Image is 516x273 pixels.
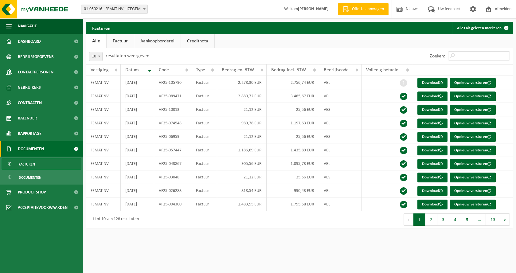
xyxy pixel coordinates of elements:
[121,143,154,157] td: [DATE]
[450,105,496,115] button: Opnieuw versturen
[154,89,191,103] td: VF25-089471
[450,146,496,155] button: Opnieuw versturen
[267,157,319,170] td: 1.095,73 EUR
[107,34,134,48] a: Factuur
[125,68,139,72] span: Datum
[18,200,68,215] span: Acceptatievoorwaarden
[19,158,35,170] span: Facturen
[154,116,191,130] td: VF25-074548
[267,130,319,143] td: 25,56 EUR
[86,22,117,34] h2: Facturen
[159,68,169,72] span: Code
[191,157,217,170] td: Factuur
[18,18,37,34] span: Navigatie
[417,119,448,128] a: Download
[461,213,473,226] button: 5
[217,103,267,116] td: 21,12 EUR
[18,111,37,126] span: Kalender
[81,5,148,14] span: 01-050216 - FEMAT NV - IZEGEM
[86,89,121,103] td: FEMAT NV
[121,130,154,143] td: [DATE]
[319,184,362,197] td: VEL
[319,89,362,103] td: VEL
[18,64,53,80] span: Contactpersonen
[425,213,437,226] button: 2
[19,172,41,183] span: Documenten
[106,53,149,58] label: resultaten weergeven
[86,34,106,48] a: Alle
[134,34,181,48] a: Aankoopborderel
[473,213,486,226] span: …
[196,68,205,72] span: Type
[319,197,362,211] td: VEL
[319,116,362,130] td: VEL
[191,197,217,211] td: Factuur
[267,184,319,197] td: 990,43 EUR
[267,89,319,103] td: 3.485,67 EUR
[450,173,496,182] button: Opnieuw versturen
[86,116,121,130] td: FEMAT NV
[191,184,217,197] td: Factuur
[18,34,41,49] span: Dashboard
[417,173,448,182] a: Download
[18,185,46,200] span: Product Shop
[121,76,154,89] td: [DATE]
[366,68,398,72] span: Volledig betaald
[217,170,267,184] td: 21,12 EUR
[217,197,267,211] td: 1.483,95 EUR
[417,78,448,88] a: Download
[450,186,496,196] button: Opnieuw versturen
[89,214,139,225] div: 1 tot 10 van 128 resultaten
[191,116,217,130] td: Factuur
[121,197,154,211] td: [DATE]
[86,143,121,157] td: FEMAT NV
[217,184,267,197] td: 818,54 EUR
[121,103,154,116] td: [DATE]
[267,116,319,130] td: 1.197,63 EUR
[267,103,319,116] td: 25,56 EUR
[86,170,121,184] td: FEMAT NV
[417,92,448,101] a: Download
[86,103,121,116] td: FEMAT NV
[154,143,191,157] td: VF25-057447
[86,157,121,170] td: FEMAT NV
[450,200,496,209] button: Opnieuw versturen
[271,68,306,72] span: Bedrag incl. BTW
[417,159,448,169] a: Download
[81,5,147,14] span: 01-050216 - FEMAT NV - IZEGEM
[319,143,362,157] td: VEL
[486,213,500,226] button: 13
[450,132,496,142] button: Opnieuw versturen
[121,116,154,130] td: [DATE]
[319,103,362,116] td: VES
[500,213,510,226] button: Next
[350,6,385,12] span: Offerte aanvragen
[417,186,448,196] a: Download
[91,68,109,72] span: Vestiging
[267,197,319,211] td: 1.795,58 EUR
[154,130,191,143] td: VF25-06959
[267,76,319,89] td: 2.756,74 EUR
[450,92,496,101] button: Opnieuw versturen
[121,89,154,103] td: [DATE]
[154,103,191,116] td: VF25-10313
[450,159,496,169] button: Opnieuw versturen
[18,126,41,141] span: Rapportage
[298,7,329,11] strong: [PERSON_NAME]
[89,52,102,61] span: 10
[319,170,362,184] td: VES
[217,143,267,157] td: 1.186,69 EUR
[154,184,191,197] td: VF25-026288
[417,105,448,115] a: Download
[121,184,154,197] td: [DATE]
[191,130,217,143] td: Factuur
[121,170,154,184] td: [DATE]
[18,49,54,64] span: Bedrijfsgegevens
[191,89,217,103] td: Factuur
[154,170,191,184] td: VF25-03048
[324,68,349,72] span: Bedrijfscode
[417,132,448,142] a: Download
[217,89,267,103] td: 2.880,72 EUR
[217,76,267,89] td: 2.278,30 EUR
[154,197,191,211] td: VF25-004300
